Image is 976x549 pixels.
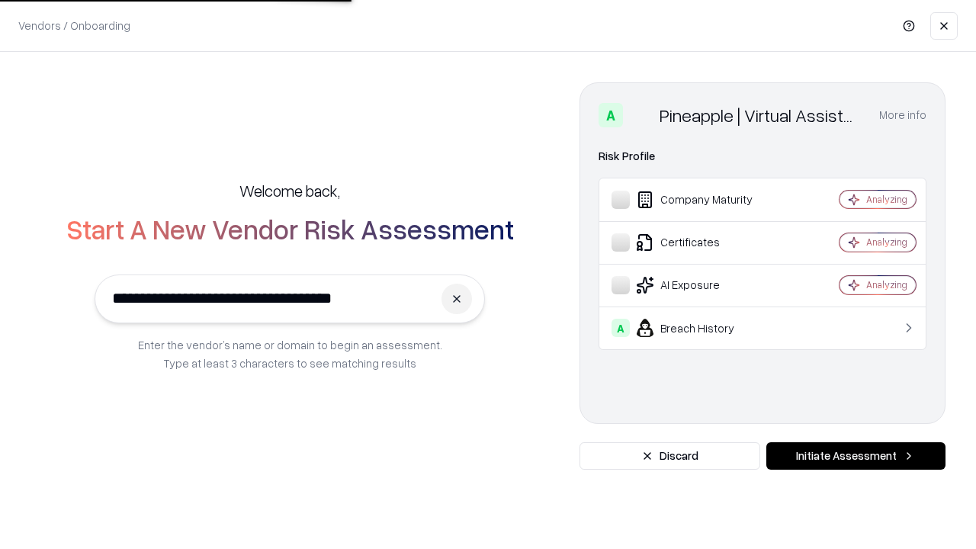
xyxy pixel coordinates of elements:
[579,442,760,470] button: Discard
[599,147,926,165] div: Risk Profile
[879,101,926,129] button: More info
[612,319,630,337] div: A
[660,103,861,127] div: Pineapple | Virtual Assistant Agency
[612,319,794,337] div: Breach History
[866,236,907,249] div: Analyzing
[612,191,794,209] div: Company Maturity
[18,18,130,34] p: Vendors / Onboarding
[766,442,945,470] button: Initiate Assessment
[612,276,794,294] div: AI Exposure
[629,103,653,127] img: Pineapple | Virtual Assistant Agency
[138,335,442,372] p: Enter the vendor’s name or domain to begin an assessment. Type at least 3 characters to see match...
[66,213,514,244] h2: Start A New Vendor Risk Assessment
[612,233,794,252] div: Certificates
[866,193,907,206] div: Analyzing
[239,180,340,201] h5: Welcome back,
[599,103,623,127] div: A
[866,278,907,291] div: Analyzing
